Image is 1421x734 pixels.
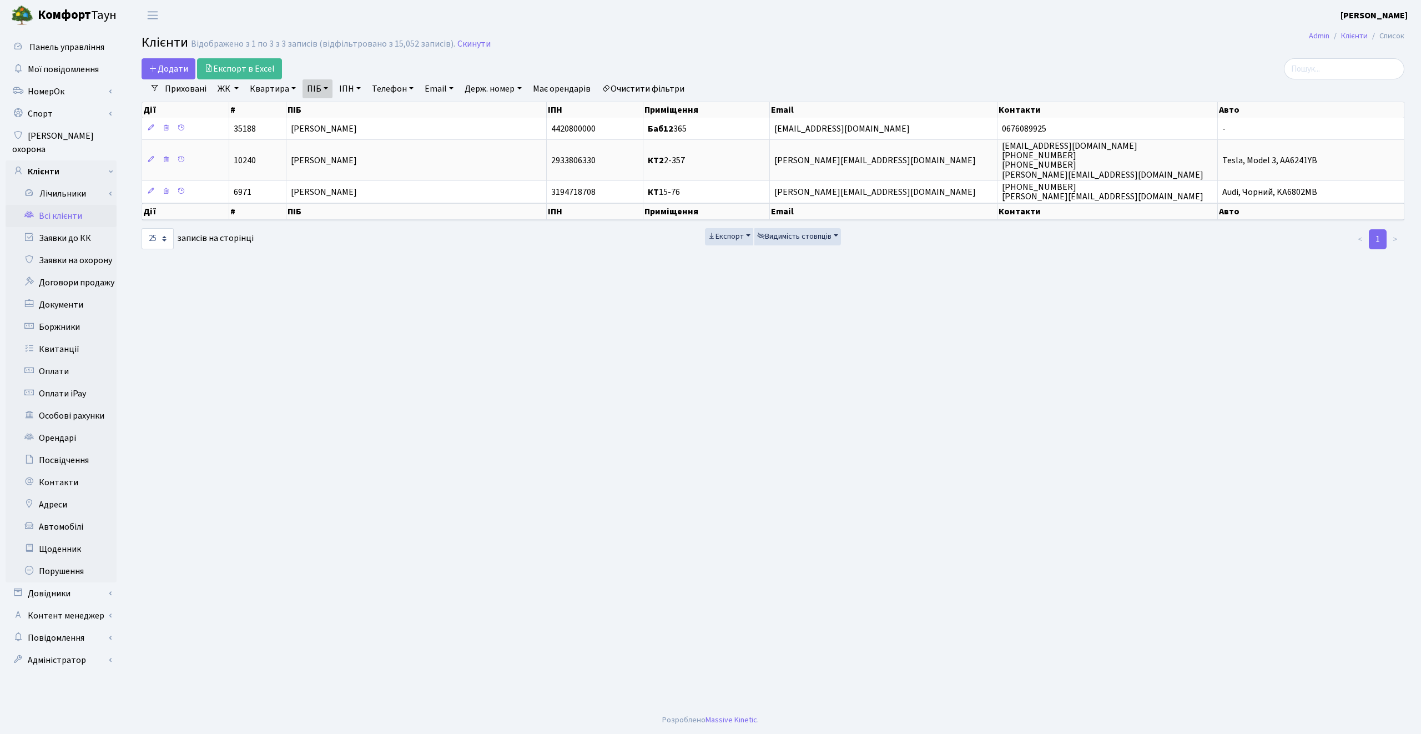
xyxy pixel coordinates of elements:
th: Дії [142,102,229,118]
span: [PERSON_NAME] [291,154,357,167]
span: [PERSON_NAME][EMAIL_ADDRESS][DOMAIN_NAME] [774,186,976,198]
b: КТ2 [648,154,664,167]
span: - [1222,123,1226,135]
span: 3194718708 [551,186,596,198]
a: Додати [142,58,195,79]
a: Документи [6,294,117,316]
span: 365 [648,123,687,135]
th: Дії [142,203,229,220]
li: Список [1368,30,1404,42]
button: Видимість стовпців [754,228,841,245]
a: Особові рахунки [6,405,117,427]
span: 10240 [234,154,256,167]
span: [EMAIL_ADDRESS][DOMAIN_NAME] [PHONE_NUMBER] [PHONE_NUMBER] [PERSON_NAME][EMAIL_ADDRESS][DOMAIN_NAME] [1002,140,1203,180]
a: Посвідчення [6,449,117,471]
a: Оплати [6,360,117,383]
span: 0676089925 [1002,123,1046,135]
span: Експорт [708,231,744,242]
span: Audi, Чорний, KA6802MB [1222,186,1317,198]
span: Мої повідомлення [28,63,99,76]
a: [PERSON_NAME] охорона [6,125,117,160]
a: Адміністратор [6,649,117,671]
a: Оплати iPay [6,383,117,405]
a: Держ. номер [460,79,526,98]
div: Відображено з 1 по 3 з 3 записів (відфільтровано з 15,052 записів). [191,39,455,49]
a: ІПН [335,79,365,98]
span: Tesla, Model 3, AA6241YB [1222,154,1317,167]
a: ПІБ [303,79,332,98]
button: Експорт [705,228,753,245]
select: записів на сторінці [142,228,174,249]
span: 35188 [234,123,256,135]
a: Всі клієнти [6,205,117,227]
a: Клієнти [1341,30,1368,42]
a: Заявки на охорону [6,249,117,272]
span: 6971 [234,186,251,198]
a: Клієнти [6,160,117,183]
a: ЖК [213,79,243,98]
b: Комфорт [38,6,91,24]
a: 1 [1369,229,1387,249]
a: Приховані [160,79,211,98]
a: Очистити фільтри [597,79,689,98]
span: 4420800000 [551,123,596,135]
a: Квитанції [6,338,117,360]
th: ПІБ [286,102,547,118]
span: Видимість стовпців [757,231,832,242]
a: Орендарі [6,427,117,449]
th: Контакти [997,102,1218,118]
a: Панель управління [6,36,117,58]
a: Довідники [6,582,117,605]
a: Контакти [6,471,117,494]
a: Email [420,79,458,98]
a: Лічильники [13,183,117,205]
a: Мої повідомлення [6,58,117,81]
a: Повідомлення [6,627,117,649]
th: # [229,102,286,118]
a: Має орендарів [528,79,595,98]
a: Договори продажу [6,272,117,294]
span: 2933806330 [551,154,596,167]
th: ІПН [547,203,643,220]
a: Експорт в Excel [197,58,282,79]
span: [PERSON_NAME] [291,186,357,198]
a: Щоденник [6,538,117,560]
span: [EMAIL_ADDRESS][DOMAIN_NAME] [774,123,910,135]
th: Email [770,203,998,220]
th: ПІБ [286,203,547,220]
input: Пошук... [1284,58,1404,79]
span: Клієнти [142,33,188,52]
a: НомерОк [6,81,117,103]
span: [PHONE_NUMBER] [PERSON_NAME][EMAIL_ADDRESS][DOMAIN_NAME] [1002,181,1203,203]
span: 2-357 [648,154,685,167]
a: Телефон [367,79,418,98]
th: Приміщення [643,203,770,220]
a: Скинути [457,39,491,49]
th: ІПН [547,102,643,118]
label: записів на сторінці [142,228,254,249]
th: Авто [1218,102,1404,118]
th: Контакти [997,203,1218,220]
a: Admin [1309,30,1329,42]
a: Заявки до КК [6,227,117,249]
span: [PERSON_NAME] [291,123,357,135]
span: Панель управління [29,41,104,53]
b: Баб12 [648,123,673,135]
a: Спорт [6,103,117,125]
th: Авто [1218,203,1404,220]
b: КТ [648,186,659,198]
div: Розроблено . [662,714,759,726]
th: # [229,203,286,220]
button: Переключити навігацію [139,6,167,24]
a: Massive Kinetic [706,714,757,726]
a: Квартира [245,79,300,98]
span: Таун [38,6,117,25]
a: Адреси [6,494,117,516]
span: [PERSON_NAME][EMAIL_ADDRESS][DOMAIN_NAME] [774,154,976,167]
a: Порушення [6,560,117,582]
a: Автомобілі [6,516,117,538]
img: logo.png [11,4,33,27]
th: Приміщення [643,102,770,118]
a: [PERSON_NAME] [1341,9,1408,22]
